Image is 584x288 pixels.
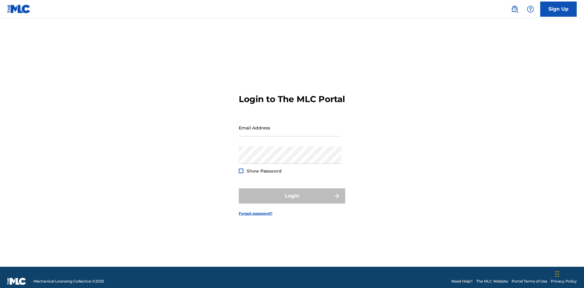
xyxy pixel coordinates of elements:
[239,94,345,105] h3: Login to The MLC Portal
[451,279,473,284] a: Need Help?
[239,211,273,216] a: Forgot password?
[476,279,508,284] a: The MLC Website
[33,279,104,284] span: Mechanical Licensing Collective © 2025
[555,265,559,283] div: Drag
[524,3,537,15] div: Help
[512,279,547,284] a: Portal Terms of Use
[509,3,521,15] a: Public Search
[540,2,577,17] a: Sign Up
[554,259,584,288] iframe: Chat Widget
[511,5,518,13] img: search
[551,279,577,284] a: Privacy Policy
[527,5,534,13] img: help
[7,278,26,285] img: logo
[247,168,282,174] span: Show Password
[7,5,31,13] img: MLC Logo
